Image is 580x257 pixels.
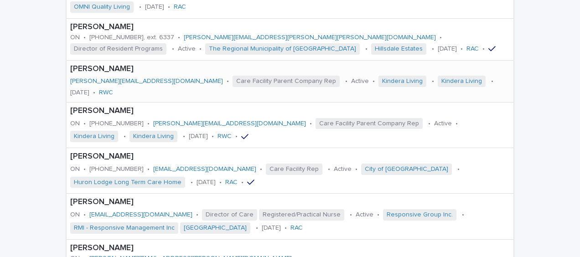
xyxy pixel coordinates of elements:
[219,179,222,186] p: •
[373,77,375,85] p: •
[70,211,80,219] p: ON
[441,77,482,85] a: Kindera Living
[217,133,232,140] a: RWC
[428,120,430,128] p: •
[241,179,243,186] p: •
[375,45,423,53] a: Hillsdale Estates
[183,133,185,140] p: •
[139,3,141,11] p: •
[172,45,174,53] p: •
[178,34,180,41] p: •
[209,45,356,53] a: The Regional Municipality of [GEOGRAPHIC_DATA]
[457,165,460,173] p: •
[334,165,352,173] p: Active
[153,166,256,172] a: [EMAIL_ADDRESS][DOMAIN_NAME]
[345,77,347,85] p: •
[434,120,452,128] p: Active
[70,22,510,32] p: [PERSON_NAME]
[99,89,113,97] a: RWC
[67,194,513,239] a: [PERSON_NAME]ON•[EMAIL_ADDRESS][DOMAIN_NAME]•Director of CareRegistered/Practical Nurse•Active•Re...
[168,3,170,11] p: •
[225,179,238,186] a: RAC
[189,133,208,140] p: [DATE]
[227,77,229,85] p: •
[202,209,257,221] span: Director of Care
[89,211,192,218] a: [EMAIL_ADDRESS][DOMAIN_NAME]
[235,133,238,140] p: •
[74,224,175,232] a: RMI - Responsive Management Inc
[440,34,442,41] p: •
[83,165,86,173] p: •
[70,34,80,41] p: ON
[74,133,114,140] a: Kindera Living
[328,165,330,173] p: •
[70,165,80,173] p: ON
[153,120,306,127] a: [PERSON_NAME][EMAIL_ADDRESS][DOMAIN_NAME]
[147,120,150,128] p: •
[70,152,510,162] p: [PERSON_NAME]
[212,133,214,140] p: •
[387,211,453,219] a: Responsive Group Inc.
[70,43,166,55] span: Director of Resident Programs
[197,179,216,186] p: [DATE]
[365,165,448,173] a: City of [GEOGRAPHIC_DATA]
[174,3,186,11] a: RAC
[83,34,86,41] p: •
[290,224,303,232] a: RAC
[145,3,164,11] p: [DATE]
[70,243,510,253] p: [PERSON_NAME]
[133,133,174,140] a: Kindera Living
[124,133,126,140] p: •
[256,224,258,232] p: •
[70,78,223,84] a: [PERSON_NAME][EMAIL_ADDRESS][DOMAIN_NAME]
[432,45,434,53] p: •
[377,211,379,219] p: •
[70,197,510,207] p: [PERSON_NAME]
[67,103,513,148] a: [PERSON_NAME]ON•[PHONE_NUMBER]•[PERSON_NAME][EMAIL_ADDRESS][DOMAIN_NAME]•Care Facility Parent Com...
[259,209,344,221] span: Registered/Practical Nurse
[83,120,86,128] p: •
[310,120,312,128] p: •
[83,211,86,219] p: •
[482,45,485,53] p: •
[260,165,262,173] p: •
[147,165,150,173] p: •
[70,120,80,128] p: ON
[67,19,513,61] a: [PERSON_NAME]ON•[PHONE_NUMBER], ext. 6337•[PERSON_NAME][EMAIL_ADDRESS][PERSON_NAME][PERSON_NAME][...
[350,211,352,219] p: •
[196,211,198,219] p: •
[266,164,322,175] span: Care Facility Rep
[184,34,436,41] a: [PERSON_NAME][EMAIL_ADDRESS][PERSON_NAME][PERSON_NAME][DOMAIN_NAME]
[356,211,373,219] p: Active
[382,77,423,85] a: Kindera Living
[233,76,340,87] span: Care Facility Parent Company Rep
[74,179,181,186] a: Huron Lodge Long Term Care Home
[262,224,281,232] p: [DATE]
[365,45,368,53] p: •
[74,3,130,11] a: OMNI Quality Living
[316,118,423,129] span: Care Facility Parent Company Rep
[432,77,434,85] p: •
[456,120,458,128] p: •
[67,148,513,194] a: [PERSON_NAME]ON•[PHONE_NUMBER]•[EMAIL_ADDRESS][DOMAIN_NAME]•Care Facility Rep•Active•City of [GEO...
[351,77,369,85] p: Active
[461,45,463,53] p: •
[67,61,513,103] a: [PERSON_NAME][PERSON_NAME][EMAIL_ADDRESS][DOMAIN_NAME]•Care Facility Parent Company Rep•Active•Ki...
[93,89,95,97] p: •
[191,179,193,186] p: •
[491,77,493,85] p: •
[462,211,464,219] p: •
[178,45,196,53] p: Active
[70,89,89,97] p: [DATE]
[89,166,144,172] a: [PHONE_NUMBER]
[285,224,287,232] p: •
[89,34,174,41] a: [PHONE_NUMBER], ext. 6337
[89,120,144,127] a: [PHONE_NUMBER]
[70,106,510,116] p: [PERSON_NAME]
[199,45,202,53] p: •
[70,64,510,74] p: [PERSON_NAME]
[355,165,357,173] p: •
[184,224,247,232] a: [GEOGRAPHIC_DATA]
[438,45,457,53] p: [DATE]
[466,45,479,53] a: RAC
